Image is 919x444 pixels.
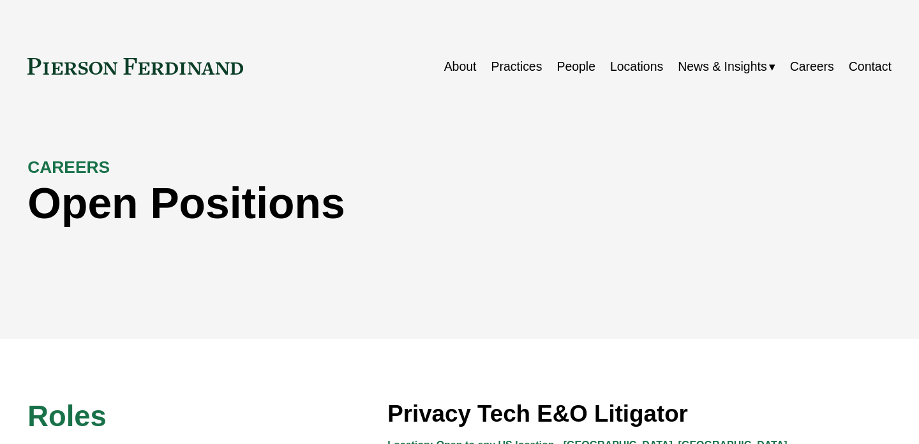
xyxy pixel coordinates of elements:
[790,54,834,79] a: Careers
[678,56,766,78] span: News & Insights
[387,399,892,428] h3: Privacy Tech E&O Litigator
[491,54,542,79] a: Practices
[27,179,675,228] h1: Open Positions
[557,54,595,79] a: People
[678,54,775,79] a: folder dropdown
[27,158,110,177] strong: CAREERS
[610,54,663,79] a: Locations
[27,400,107,433] span: Roles
[849,54,892,79] a: Contact
[444,54,477,79] a: About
